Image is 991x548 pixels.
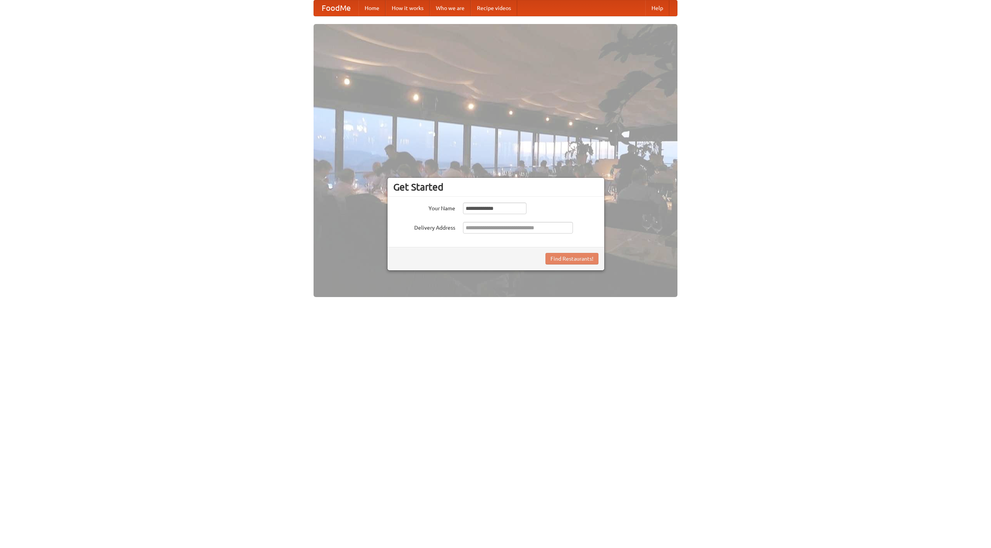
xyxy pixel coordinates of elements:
a: Help [645,0,669,16]
a: How it works [386,0,430,16]
label: Delivery Address [393,222,455,232]
a: Home [358,0,386,16]
h3: Get Started [393,181,598,193]
button: Find Restaurants! [545,253,598,265]
label: Your Name [393,203,455,212]
a: Recipe videos [471,0,517,16]
a: Who we are [430,0,471,16]
a: FoodMe [314,0,358,16]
